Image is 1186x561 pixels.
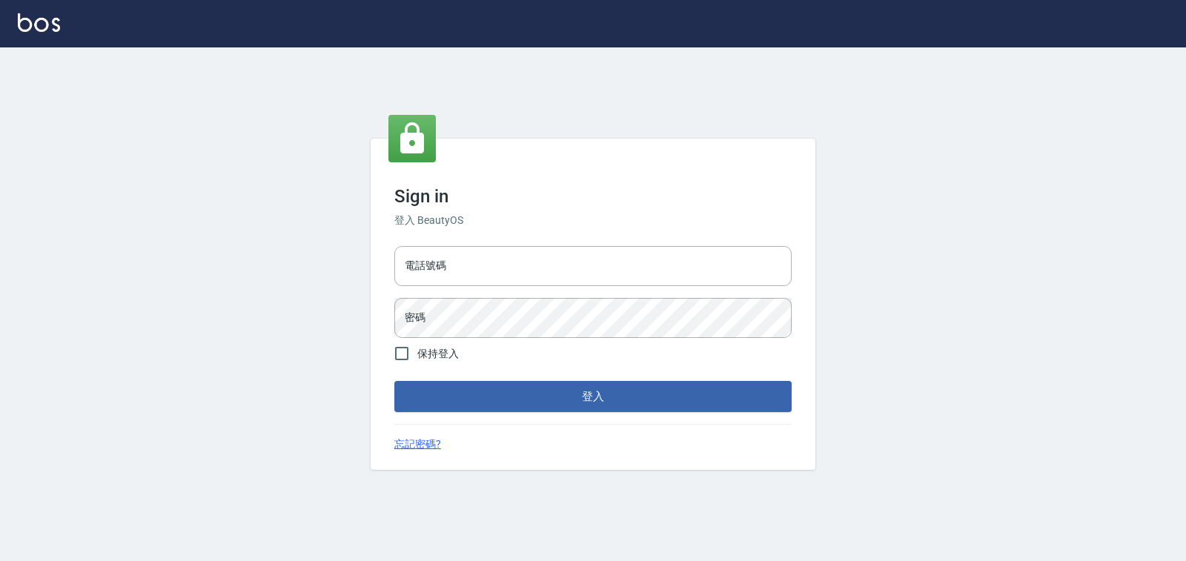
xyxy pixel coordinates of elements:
[394,213,792,228] h6: 登入 BeautyOS
[394,186,792,207] h3: Sign in
[394,381,792,412] button: 登入
[18,13,60,32] img: Logo
[394,436,441,452] a: 忘記密碼?
[417,346,459,362] span: 保持登入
